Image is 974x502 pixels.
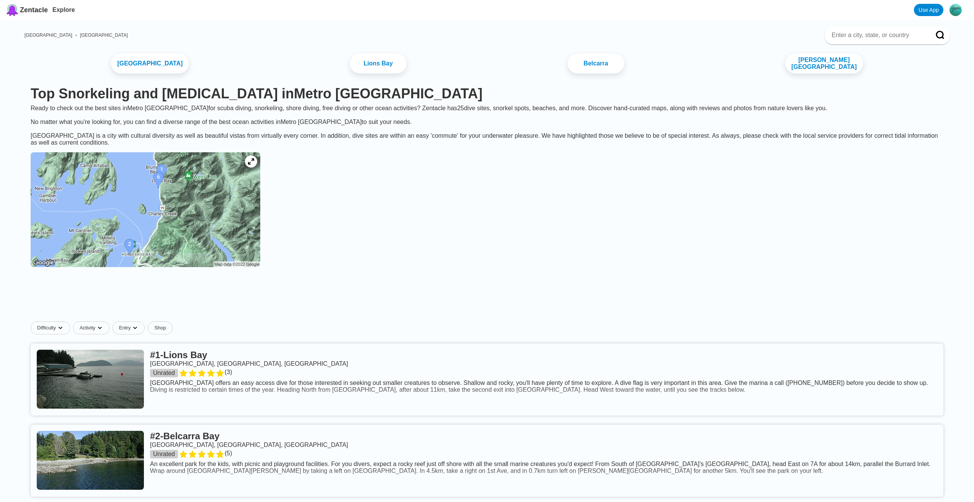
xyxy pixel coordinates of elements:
a: [PERSON_NAME][GEOGRAPHIC_DATA] [785,54,863,73]
a: Explore [52,7,75,13]
a: [GEOGRAPHIC_DATA] [24,33,72,38]
img: dropdown caret [132,325,138,331]
img: dropdown caret [57,325,64,331]
a: Zentacle logoZentacle [6,4,48,16]
span: Entry [119,325,131,331]
button: Activitydropdown caret [73,321,113,334]
a: Shop [148,321,172,334]
a: [GEOGRAPHIC_DATA] [111,54,189,73]
a: Metro Vancouver dive site map [24,146,266,275]
a: [GEOGRAPHIC_DATA] [80,33,128,38]
span: Zentacle [20,6,48,14]
img: Metro Vancouver dive site map [31,152,260,267]
div: Ready to check out the best sites in Metro [GEOGRAPHIC_DATA] for scuba diving, snorkeling, shore ... [24,105,950,132]
span: › [75,33,77,38]
button: Colin D [946,1,968,19]
div: [GEOGRAPHIC_DATA] is a city with cultural diversity as well as beautiful vistas from virtually ev... [24,132,950,146]
img: Zentacle logo [6,4,18,16]
img: dropdown caret [97,325,103,331]
span: Difficulty [37,325,56,331]
a: Belcarra [568,54,624,73]
a: Lions Bay [350,54,406,73]
iframe: Advertisement [302,281,673,315]
span: Activity [80,325,95,331]
h1: Top Snorkeling and [MEDICAL_DATA] in Metro [GEOGRAPHIC_DATA] [31,86,943,102]
button: Entrydropdown caret [113,321,148,334]
a: Use App [914,4,943,16]
img: Colin D [950,4,962,16]
button: Difficultydropdown caret [31,321,73,334]
input: Enter a city, state, or country [831,31,925,39]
